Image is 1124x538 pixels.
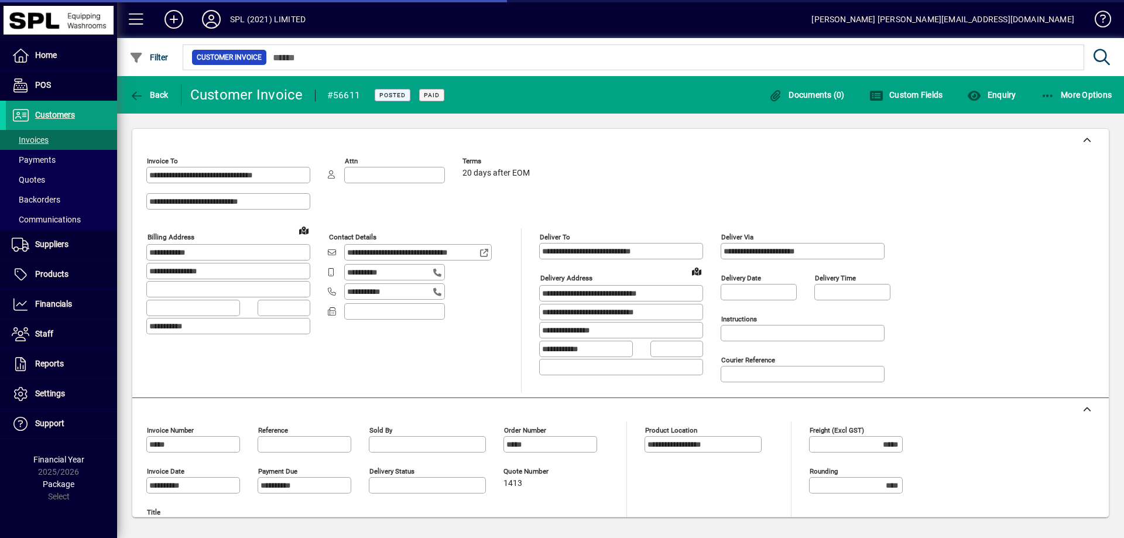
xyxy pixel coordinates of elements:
mat-label: Product location [645,426,697,434]
a: View on map [687,262,706,280]
span: Financial Year [33,455,84,464]
span: Package [43,479,74,489]
span: POS [35,80,51,90]
mat-label: Courier Reference [721,356,775,364]
div: Customer Invoice [190,85,303,104]
button: Enquiry [964,84,1019,105]
span: Settings [35,389,65,398]
a: Products [6,260,117,289]
mat-label: Attn [345,157,358,165]
div: [PERSON_NAME] [PERSON_NAME][EMAIL_ADDRESS][DOMAIN_NAME] [811,10,1074,29]
span: Suppliers [35,239,68,249]
span: Quotes [12,175,45,184]
span: Enquiry [967,90,1016,100]
button: Profile [193,9,230,30]
span: Support [35,419,64,428]
span: Back [129,90,169,100]
mat-label: Deliver via [721,233,753,241]
span: Filter [129,53,169,62]
a: Communications [6,210,117,229]
mat-label: Invoice To [147,157,178,165]
mat-label: Delivery date [721,274,761,282]
a: View on map [294,221,313,239]
div: #56611 [327,86,361,105]
span: More Options [1041,90,1112,100]
span: Custom Fields [869,90,943,100]
mat-label: Rounding [810,467,838,475]
a: Payments [6,150,117,170]
button: More Options [1038,84,1115,105]
a: Reports [6,349,117,379]
mat-label: Invoice date [147,467,184,475]
a: Settings [6,379,117,409]
span: Communications [12,215,81,224]
a: Home [6,41,117,70]
span: 20 days after EOM [462,169,530,178]
span: Reports [35,359,64,368]
button: Custom Fields [866,84,946,105]
span: Products [35,269,68,279]
span: Payments [12,155,56,165]
mat-label: Order number [504,426,546,434]
a: Knowledge Base [1086,2,1109,40]
span: Invoices [12,135,49,145]
mat-label: Invoice number [147,426,194,434]
button: Back [126,84,172,105]
span: Home [35,50,57,60]
span: Terms [462,157,533,165]
button: Documents (0) [766,84,848,105]
mat-label: Sold by [369,426,392,434]
span: Backorders [12,195,60,204]
mat-label: Freight (excl GST) [810,426,864,434]
span: Customer Invoice [197,52,262,63]
a: Backorders [6,190,117,210]
span: Posted [379,91,406,99]
mat-label: Payment due [258,467,297,475]
mat-label: Title [147,508,160,516]
a: Invoices [6,130,117,150]
a: Financials [6,290,117,319]
div: SPL (2021) LIMITED [230,10,306,29]
mat-label: Instructions [721,315,757,323]
a: Quotes [6,170,117,190]
a: POS [6,71,117,100]
span: Financials [35,299,72,309]
mat-label: Delivery status [369,467,414,475]
span: Staff [35,329,53,338]
app-page-header-button: Back [117,84,181,105]
button: Add [155,9,193,30]
a: Suppliers [6,230,117,259]
span: Paid [424,91,440,99]
mat-label: Reference [258,426,288,434]
span: Customers [35,110,75,119]
mat-label: Delivery time [815,274,856,282]
a: Support [6,409,117,438]
mat-label: Deliver To [540,233,570,241]
span: 1413 [503,479,522,488]
span: Documents (0) [769,90,845,100]
button: Filter [126,47,172,68]
a: Staff [6,320,117,349]
span: Quote number [503,468,574,475]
